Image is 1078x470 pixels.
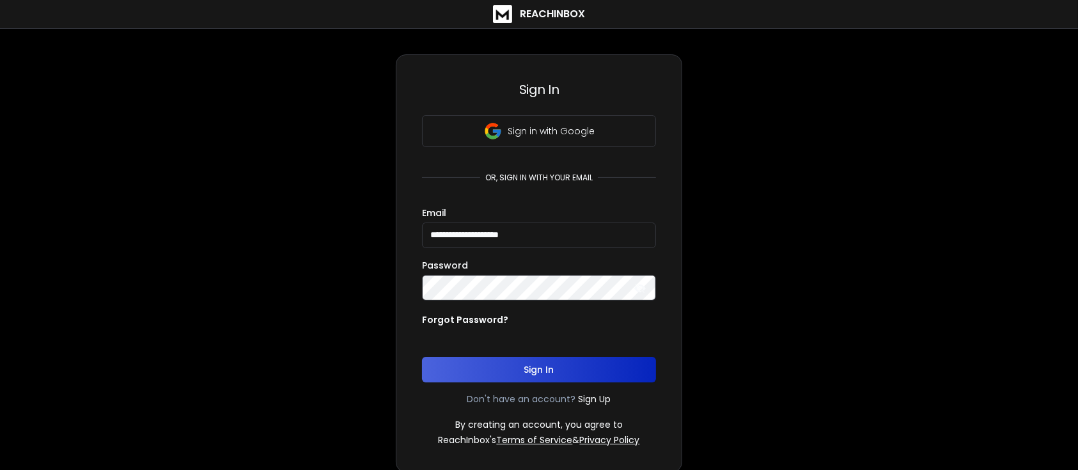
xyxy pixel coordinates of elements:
p: or, sign in with your email [480,173,598,183]
a: Sign Up [579,393,611,405]
h3: Sign In [422,81,656,98]
p: Forgot Password? [422,313,508,326]
label: Email [422,208,446,217]
a: Terms of Service [497,434,573,446]
a: Privacy Policy [580,434,640,446]
label: Password [422,261,468,270]
img: logo [493,5,512,23]
p: Don't have an account? [467,393,576,405]
button: Sign In [422,357,656,382]
p: ReachInbox's & [439,434,640,446]
p: Sign in with Google [508,125,595,137]
button: Sign in with Google [422,115,656,147]
h1: ReachInbox [520,6,585,22]
p: By creating an account, you agree to [455,418,623,431]
a: ReachInbox [493,5,585,23]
